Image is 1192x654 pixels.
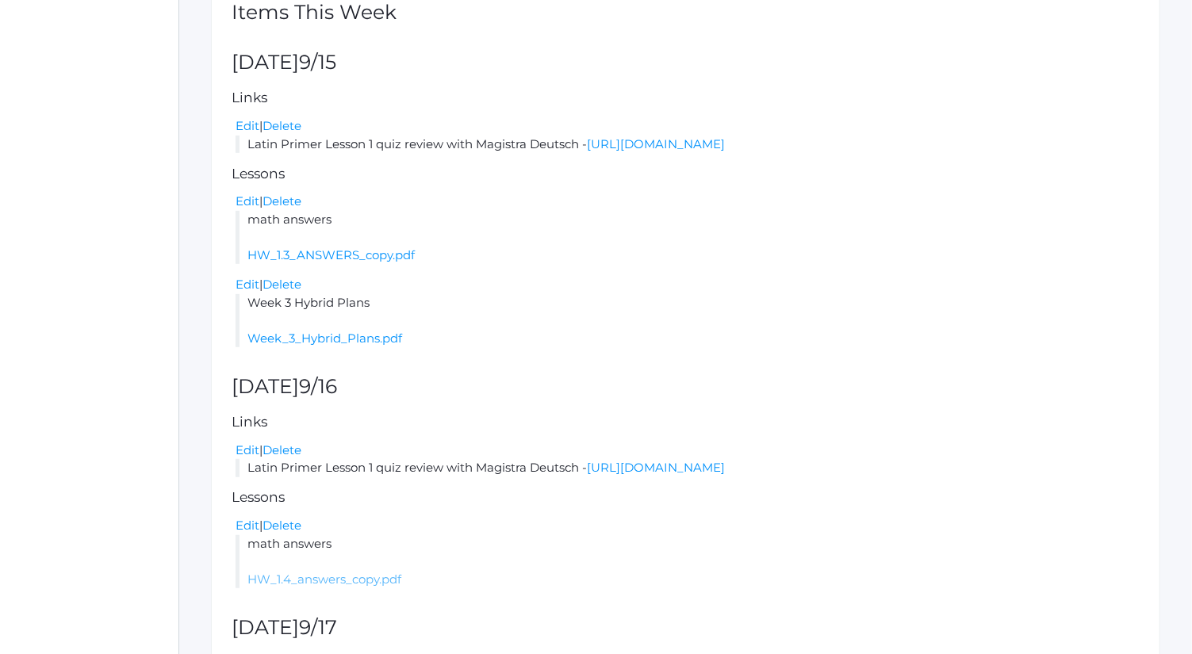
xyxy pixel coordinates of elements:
[236,193,259,208] a: Edit
[232,52,1140,74] h2: [DATE]
[263,277,301,292] a: Delete
[247,572,401,587] a: HW_1.4_answers_copy.pdf
[587,460,725,475] a: [URL][DOMAIN_NAME]
[263,518,301,533] a: Delete
[232,2,1140,24] h2: Items This Week
[263,118,301,133] a: Delete
[232,617,1140,639] h2: [DATE]
[236,193,1140,211] div: |
[236,117,1140,136] div: |
[236,211,1140,265] li: math answers
[236,136,1140,154] li: Latin Primer Lesson 1 quiz review with Magistra Deutsch -
[236,535,1140,589] li: math answers
[232,490,1140,505] h5: Lessons
[236,442,259,457] a: Edit
[236,118,259,133] a: Edit
[236,518,259,533] a: Edit
[236,276,1140,294] div: |
[247,331,402,346] a: Week_3_Hybrid_Plans.pdf
[299,50,336,74] span: 9/15
[236,442,1140,460] div: |
[263,442,301,457] a: Delete
[232,90,1140,105] h5: Links
[299,374,337,398] span: 9/16
[236,459,1140,477] li: Latin Primer Lesson 1 quiz review with Magistra Deutsch -
[232,415,1140,430] h5: Links
[263,193,301,208] a: Delete
[232,166,1140,182] h5: Lessons
[236,517,1140,535] div: |
[299,615,337,639] span: 9/17
[236,294,1140,348] li: Week 3 Hybrid Plans
[247,247,415,262] a: HW_1.3_ANSWERS_copy.pdf
[236,277,259,292] a: Edit
[232,376,1140,398] h2: [DATE]
[587,136,725,151] a: [URL][DOMAIN_NAME]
